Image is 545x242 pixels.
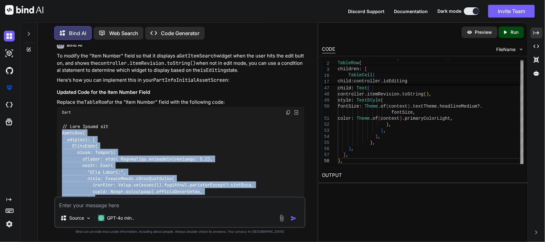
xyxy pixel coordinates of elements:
span: , [389,122,391,127]
code: controller.itemRevision.toString() [98,60,196,66]
span: ) [375,134,378,139]
img: Bind AI [5,5,43,15]
img: darkChat [4,31,15,42]
button: Discord Support [348,8,384,15]
span: Dark mode [437,8,461,14]
span: , [450,116,453,121]
span: of [373,116,378,121]
span: Theme [357,116,370,121]
span: children [338,66,359,72]
span: Discord Support [348,9,384,14]
span: textTheme [413,104,437,109]
span: : [351,86,354,91]
span: , [346,152,348,157]
div: 58 [322,158,329,164]
h3: Updated Code for the Item Number Field [57,89,305,96]
span: ) [407,104,410,109]
img: attachment [278,215,285,222]
div: 54 [322,134,329,140]
span: 17 [322,79,329,85]
span: ) [338,158,340,163]
span: , [340,158,343,163]
img: preview [467,29,473,35]
img: githubDark [4,65,15,76]
span: . [365,92,367,97]
p: Bind AI [69,29,86,37]
span: . [437,104,440,109]
div: 56 [322,146,329,152]
span: : [351,79,354,85]
button: Invite Team [488,5,535,18]
span: ( [367,86,370,91]
span: : [359,66,362,72]
p: Bind can provide inaccurate information, including about people. Always double-check its answers.... [54,229,306,234]
span: , [378,134,381,139]
span: toString [402,92,423,97]
div: 48 [322,91,329,97]
div: 51 [322,116,329,122]
span: controller [354,79,381,84]
span: Dart [62,110,71,115]
span: headlineMedium [440,104,477,109]
span: style [338,98,351,103]
span: , [373,140,375,145]
img: premium [4,82,15,93]
p: Here’s how you can implement this in your : [57,77,305,84]
span: ) [386,122,389,127]
span: 3 [322,67,329,73]
h2: OUTPUT [318,168,528,183]
span: Text [357,86,367,91]
p: Source [69,215,84,221]
span: child [338,79,351,84]
span: ) [399,116,402,121]
h6: Bind AI [67,42,82,48]
img: cloudideIcon [4,100,15,110]
span: context [381,116,399,121]
span: . [378,104,381,109]
code: isEditing [200,67,226,73]
span: ( [386,104,389,109]
span: . [399,92,402,97]
span: ( [381,98,383,103]
p: Web Search [109,29,138,37]
span: context [389,104,407,109]
img: settings [4,219,15,230]
div: 50 [322,103,329,110]
span: fontSize [391,110,413,115]
span: ] [343,152,346,157]
span: TextStyle [357,98,381,103]
img: Pick Models [86,216,91,221]
span: Documentation [394,9,428,14]
span: . [381,79,383,84]
span: color [338,116,351,121]
span: : [351,116,354,121]
code: GetItemSearch [179,53,216,59]
code: PartInfoInitialAssmtScreen [153,77,228,83]
div: 47 [322,85,329,91]
span: ) [348,146,351,151]
span: ( [359,60,362,65]
span: ) [381,128,383,133]
span: ( [373,72,375,78]
img: Open in Browser [293,110,299,115]
span: ( [373,79,375,85]
span: , [429,92,431,97]
span: TableRow [338,60,359,65]
span: itemRevision [367,92,399,97]
img: chevron down [519,47,524,52]
img: icon [291,215,297,222]
div: 53 [322,128,329,134]
span: . [370,116,373,121]
span: 16 [322,73,329,79]
p: Code Generator [161,29,200,37]
span: isEditing [383,79,408,84]
span: ) [426,92,429,97]
span: : [351,98,354,103]
span: . [410,104,413,109]
p: To modify the "Item Number" field so that it displays a widget when the user hits the edit button... [57,52,305,74]
p: Replace the for the "Item Number" field with the following code: [57,99,305,106]
p: Preview [475,29,492,35]
div: CODE [322,46,336,53]
code: TableRow [84,99,107,105]
img: darkAi-studio [4,48,15,59]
